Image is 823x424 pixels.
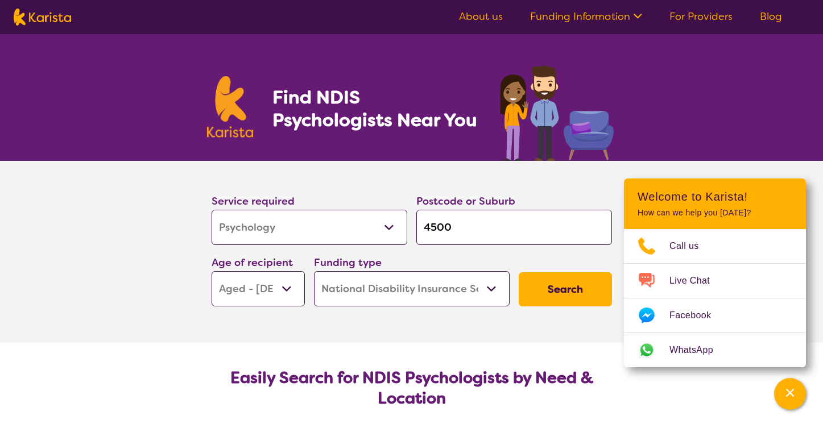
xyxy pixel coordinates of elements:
button: Search [519,272,612,306]
button: Channel Menu [774,378,806,410]
label: Postcode or Suburb [416,194,515,208]
a: Funding Information [530,10,642,23]
h2: Easily Search for NDIS Psychologists by Need & Location [221,368,603,409]
input: Type [416,210,612,245]
ul: Choose channel [624,229,806,367]
div: Channel Menu [624,178,806,367]
span: Call us [669,238,713,255]
a: Blog [760,10,782,23]
h1: Find NDIS Psychologists Near You [272,86,483,131]
label: Service required [212,194,295,208]
img: Karista logo [14,9,71,26]
span: WhatsApp [669,342,727,359]
span: Live Chat [669,272,723,289]
img: psychology [496,61,617,161]
label: Funding type [314,256,382,269]
h2: Welcome to Karista! [638,190,792,203]
img: Karista logo [207,76,254,138]
a: About us [459,10,503,23]
a: Web link opens in a new tab. [624,333,806,367]
p: How can we help you [DATE]? [638,208,792,218]
a: For Providers [669,10,733,23]
span: Facebook [669,307,725,324]
label: Age of recipient [212,256,293,269]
